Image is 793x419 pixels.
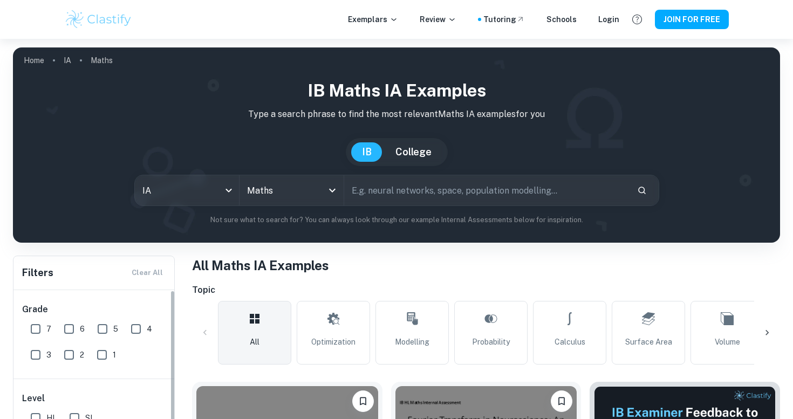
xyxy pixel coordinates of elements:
[352,390,374,412] button: Please log in to bookmark exemplars
[625,336,672,348] span: Surface Area
[64,53,71,68] a: IA
[311,336,356,348] span: Optimization
[91,54,113,66] p: Maths
[715,336,740,348] span: Volume
[250,336,259,348] span: All
[483,13,525,25] a: Tutoring
[633,181,651,200] button: Search
[546,13,577,25] a: Schools
[348,13,398,25] p: Exemplars
[22,265,53,280] h6: Filters
[344,175,628,205] input: E.g. neural networks, space, population modelling...
[420,13,456,25] p: Review
[351,142,382,162] button: IB
[192,284,780,297] h6: Topic
[22,303,167,316] h6: Grade
[113,323,118,335] span: 5
[192,256,780,275] h1: All Maths IA Examples
[46,323,51,335] span: 7
[24,53,44,68] a: Home
[395,336,429,348] span: Modelling
[80,323,85,335] span: 6
[555,336,585,348] span: Calculus
[472,336,510,348] span: Probability
[64,9,133,30] img: Clastify logo
[598,13,619,25] a: Login
[13,47,780,243] img: profile cover
[22,392,167,405] h6: Level
[325,183,340,198] button: Open
[46,349,51,361] span: 3
[80,349,84,361] span: 2
[113,349,116,361] span: 1
[22,215,771,225] p: Not sure what to search for? You can always look through our example Internal Assessments below f...
[628,10,646,29] button: Help and Feedback
[655,10,729,29] button: JOIN FOR FREE
[385,142,442,162] button: College
[22,108,771,121] p: Type a search phrase to find the most relevant Maths IA examples for you
[22,78,771,104] h1: IB Maths IA examples
[147,323,152,335] span: 4
[551,390,572,412] button: Please log in to bookmark exemplars
[135,175,239,205] div: IA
